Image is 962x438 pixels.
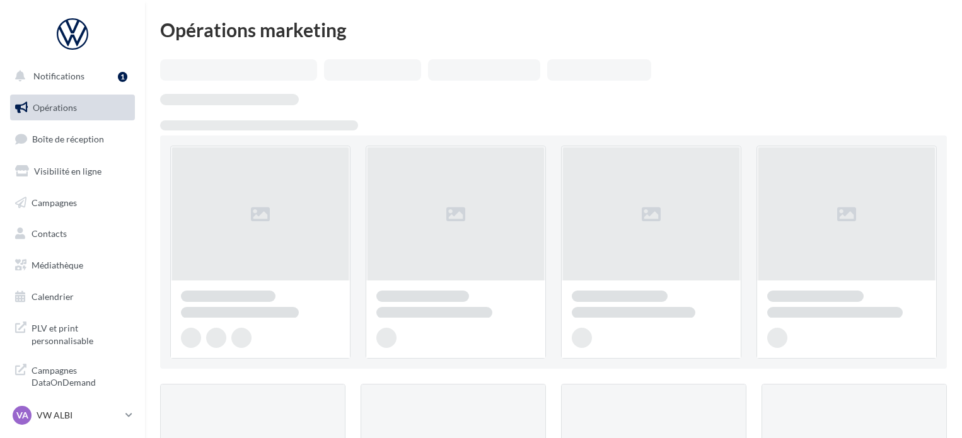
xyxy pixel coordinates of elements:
span: Médiathèque [32,260,83,270]
a: Contacts [8,221,137,247]
span: Visibilité en ligne [34,166,101,176]
span: Contacts [32,228,67,239]
a: Campagnes [8,190,137,216]
a: Opérations [8,95,137,121]
button: Notifications 1 [8,63,132,89]
span: Boîte de réception [32,134,104,144]
p: VW ALBI [37,409,120,422]
div: 1 [118,72,127,82]
span: Campagnes DataOnDemand [32,362,130,389]
div: Opérations marketing [160,20,947,39]
span: Notifications [33,71,84,81]
a: Calendrier [8,284,137,310]
a: Campagnes DataOnDemand [8,357,137,394]
a: Boîte de réception [8,125,137,153]
span: PLV et print personnalisable [32,320,130,347]
a: VA VW ALBI [10,403,135,427]
span: Calendrier [32,291,74,302]
a: Médiathèque [8,252,137,279]
a: PLV et print personnalisable [8,314,137,352]
span: VA [16,409,28,422]
a: Visibilité en ligne [8,158,137,185]
span: Opérations [33,102,77,113]
span: Campagnes [32,197,77,207]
